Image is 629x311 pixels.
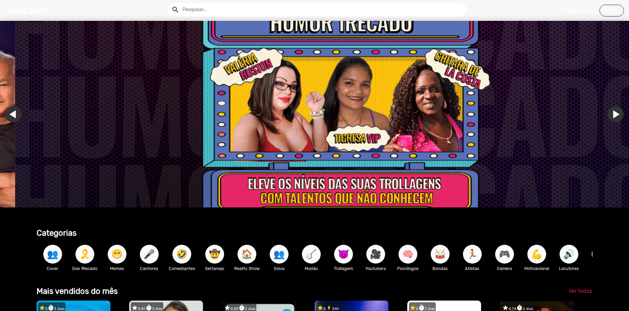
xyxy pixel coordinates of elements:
p: Trollagem [331,265,356,272]
button: 🧠 [399,245,417,264]
span: 🪕 [306,245,317,264]
mat-icon: Example home icon [171,6,179,14]
button: 🥁 [431,245,450,264]
input: Pesquisar... [177,3,467,16]
span: 🎗️ [79,245,91,264]
a: Ir para o slide anterior [20,106,37,122]
span: 💪 [531,245,542,264]
p: Psicólogos [395,265,421,272]
b: Mais vendidos do mês [37,286,118,296]
p: Doe 1Recado [72,265,98,272]
span: 👥 [273,245,285,264]
span: 🤠 [209,245,220,264]
p: Modão [299,265,324,272]
span: 😈 [338,245,349,264]
span: 🧠 [402,245,414,264]
button: 🏃 [463,245,482,264]
u: Cadastre-se [563,7,594,13]
button: Example home icon [169,3,181,15]
button: 🤠 [205,245,224,264]
p: Sertanejo [202,265,227,272]
button: 🎮 [495,245,514,264]
span: 🎥 [370,245,381,264]
p: Reality Show [234,265,260,272]
button: 🎥 [366,245,385,264]
p: Modelos [588,265,614,272]
button: 🪕 [302,245,321,264]
span: 😁 [111,245,123,264]
button: 💪 [527,245,546,264]
p: Memes [104,265,130,272]
p: Bandas [427,265,453,272]
span: 🎮 [499,245,510,264]
span: 🤣 [176,245,188,264]
span: 🎤 [144,245,155,264]
button: 🎤 [140,245,159,264]
button: 🤣 [172,245,191,264]
p: Cover [40,265,65,272]
button: 🎗️ [75,245,94,264]
a: Entrar [599,5,624,16]
span: 🏠 [241,245,253,264]
span: 🔊 [563,245,575,264]
p: Motivacional [524,265,549,272]
span: 🥁 [434,245,446,264]
button: 👥 [43,245,62,264]
p: Comediantes [169,265,195,272]
b: Categorias [37,228,76,238]
p: Locutores [556,265,582,272]
p: Cantores [137,265,162,272]
span: Ver todos [569,288,592,294]
p: Youtubers [363,265,388,272]
button: 😁 [108,245,126,264]
span: 👥 [47,245,58,264]
button: 🔊 [560,245,578,264]
p: Atletas [460,265,485,272]
p: Sósia [266,265,292,272]
button: 🏠 [238,245,256,264]
button: 😈 [334,245,353,264]
p: Gamers [492,265,517,272]
span: 🏃 [467,245,478,264]
button: 👥 [270,245,289,264]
